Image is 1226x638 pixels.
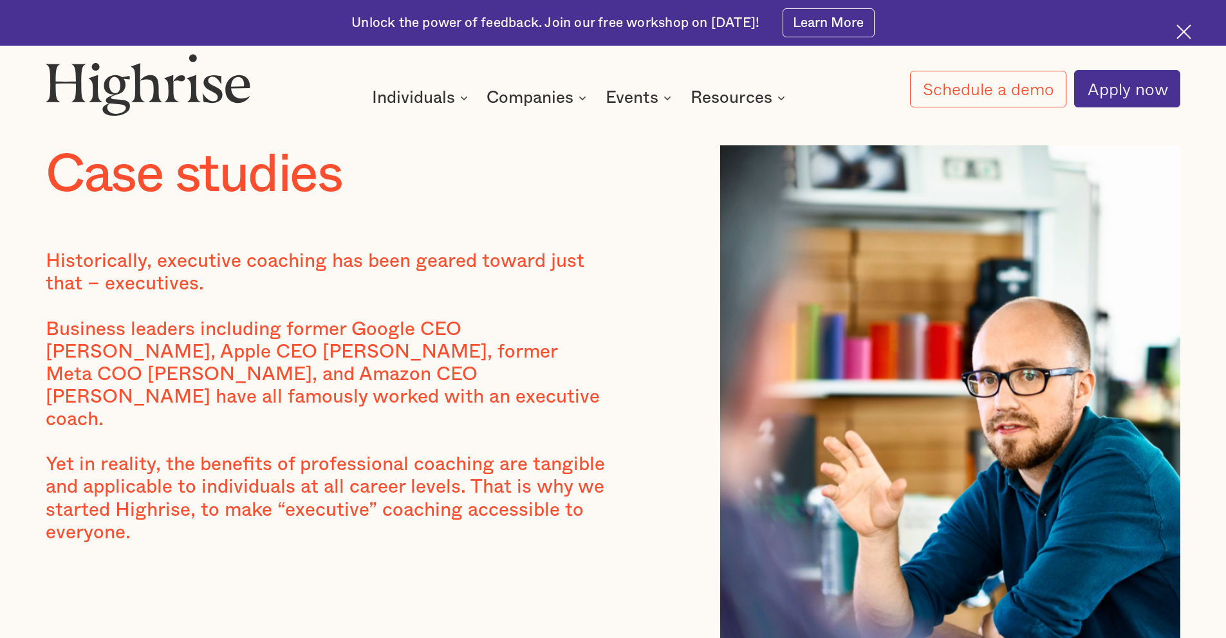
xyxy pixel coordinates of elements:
[783,8,875,37] a: Learn More
[372,90,472,105] div: Individuals
[910,71,1067,107] a: Schedule a demo
[46,145,342,205] h1: Case studies
[1176,24,1191,39] img: Cross icon
[372,90,455,105] div: Individuals
[1074,70,1180,107] a: Apply now
[691,90,772,105] div: Resources
[46,250,607,543] div: Historically, executive coaching has been geared toward just that – executives. Business leaders ...
[351,14,759,32] div: Unlock the power of feedback. Join our free workshop on [DATE]!
[691,90,789,105] div: Resources
[487,90,573,105] div: Companies
[487,90,590,105] div: Companies
[606,90,658,105] div: Events
[606,90,675,105] div: Events
[46,53,250,115] img: Highrise logo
